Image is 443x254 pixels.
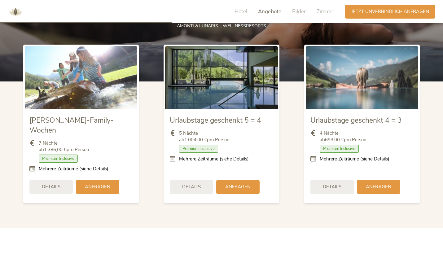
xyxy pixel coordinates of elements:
span: Zimmer [317,8,334,15]
span: Bilder [292,8,306,15]
img: AMONTI & LUNARIS Wellnessresort [6,2,25,21]
span: Urlaubstage geschenkt 4 = 3 [310,116,402,125]
span: 5 Nächte ab pro Person [179,130,230,143]
span: Anfragen [225,184,251,190]
span: Details [42,184,60,190]
img: Sommer-Family-Wochen [25,46,137,109]
img: Urlaubstage geschenkt 5 = 4 [165,46,278,109]
a: AMONTI & LUNARIS Wellnessresort [6,9,25,14]
span: Premium Inclusive [179,145,218,153]
span: 4 Nächte ab pro Person [320,130,366,143]
a: Mehrere Zeiträume (siehe Details) [179,156,249,162]
img: Urlaubstage geschenkt 4 = 3 [306,46,418,109]
b: 693,00 € [325,137,344,143]
b: 1.386,00 € [44,147,67,153]
span: Jetzt unverbindlich anfragen [351,8,429,15]
span: Details [182,184,201,190]
a: Mehrere Zeiträume (siehe Details) [39,166,108,172]
b: 1.004,00 € [184,137,207,143]
span: Premium Inclusive [39,155,78,163]
span: Details [323,184,341,190]
span: Premium Inclusive [320,145,359,153]
span: Urlaubstage geschenkt 5 = 4 [170,116,261,125]
span: [PERSON_NAME]-Family-Wochen [29,116,114,135]
span: Angebote [258,8,281,15]
span: Anfragen [366,184,391,190]
span: AMONTI & LUNARIS – Wellnessresorts [177,23,266,29]
a: Mehrere Zeiträume (siehe Details) [320,156,389,162]
span: 7 Nächte ab pro Person [39,140,89,153]
span: Anfragen [85,184,110,190]
span: Hotel [235,8,247,15]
